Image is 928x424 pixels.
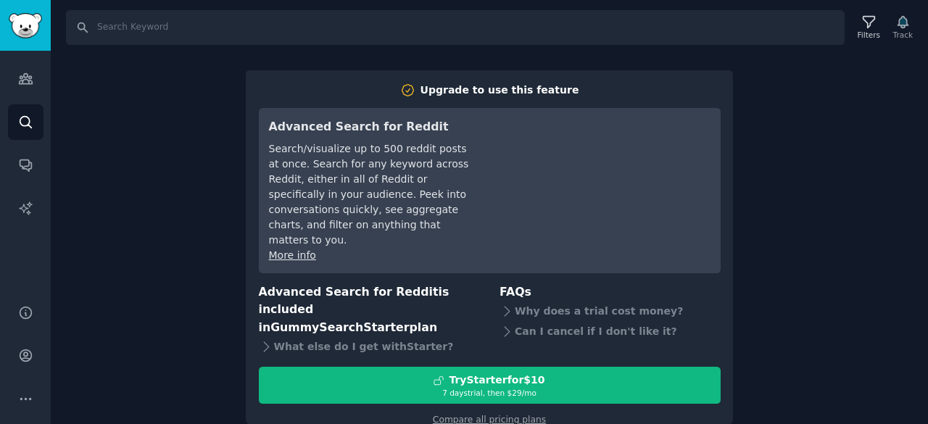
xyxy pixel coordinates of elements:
[420,83,579,98] div: Upgrade to use this feature
[269,118,473,136] h3: Advanced Search for Reddit
[449,373,544,388] div: Try Starter for $10
[270,320,409,334] span: GummySearch Starter
[9,13,42,38] img: GummySearch logo
[259,336,480,357] div: What else do I get with Starter ?
[269,141,473,248] div: Search/visualize up to 500 reddit posts at once. Search for any keyword across Reddit, either in ...
[259,283,480,337] h3: Advanced Search for Reddit is included in plan
[269,249,316,261] a: More info
[500,301,721,321] div: Why does a trial cost money?
[500,321,721,341] div: Can I cancel if I don't like it?
[500,283,721,302] h3: FAQs
[858,30,880,40] div: Filters
[259,367,721,404] button: TryStarterfor$107 daystrial, then $29/mo
[66,10,845,45] input: Search Keyword
[260,388,720,398] div: 7 days trial, then $ 29 /mo
[493,118,710,227] iframe: YouTube video player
